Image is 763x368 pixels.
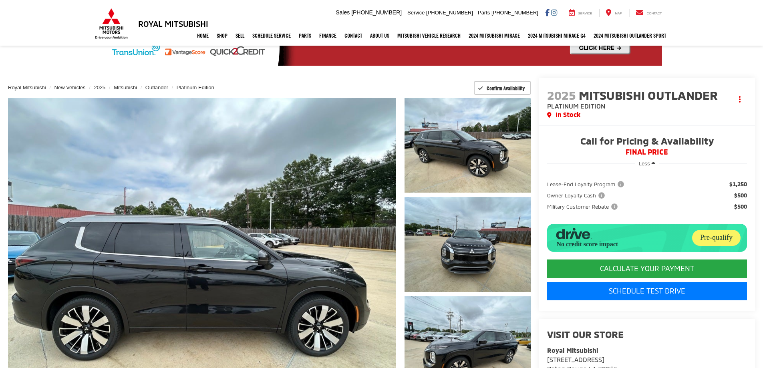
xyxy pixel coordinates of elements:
a: Sell [232,26,248,46]
: CALCULATE YOUR PAYMENT [547,259,747,278]
strong: Royal Mitsubishi [547,346,598,354]
span: Sales [336,9,350,16]
span: Call for Pricing & Availability [547,136,747,148]
span: 2025 [547,88,576,102]
a: Home [193,26,213,46]
span: $500 [734,203,747,211]
span: [PHONE_NUMBER] [426,10,473,16]
span: Map [615,12,622,15]
a: Contact [340,26,366,46]
span: Mitsubishi Outlander [579,88,721,102]
a: Schedule Service: Opens in a new tab [248,26,295,46]
h3: Royal Mitsubishi [138,19,208,28]
a: Royal Mitsubishi [8,84,46,90]
a: 2024 Mitsubishi Mirage [465,26,524,46]
a: Shop [213,26,232,46]
a: Service [563,9,598,17]
a: Mitsubishi [114,84,137,90]
a: Expand Photo 1 [405,98,531,193]
button: Owner Loyalty Cash [547,191,608,199]
span: Confirm Availability [487,85,525,91]
a: Map [600,9,628,17]
img: Quick2Credit [101,30,662,66]
span: Service [407,10,425,16]
a: Mitsubishi Vehicle Research [393,26,465,46]
button: Military Customer Rebate [547,203,620,211]
img: Mitsubishi [93,8,129,39]
a: Parts: Opens in a new tab [295,26,315,46]
span: Less [639,160,650,167]
span: Military Customer Rebate [547,203,619,211]
a: Facebook: Click to visit our Facebook page [545,9,550,16]
span: FINAL PRICE [547,148,747,156]
button: Confirm Availability [474,81,531,95]
span: Service [578,12,592,15]
a: Outlander [145,84,168,90]
span: Lease-End Loyalty Program [547,180,626,188]
a: 2025 [94,84,105,90]
a: New Vehicles [54,84,86,90]
button: Less [635,156,659,171]
span: [PHONE_NUMBER] [351,9,402,16]
span: Platinum Edition [547,102,605,110]
img: 2025 Mitsubishi Outlander Platinum Edition [403,196,532,293]
button: Lease-End Loyalty Program [547,180,627,188]
a: Finance [315,26,340,46]
a: Instagram: Click to visit our Instagram page [551,9,557,16]
span: In Stock [556,110,580,119]
span: Contact [646,12,662,15]
span: $1,250 [729,180,747,188]
a: Schedule Test Drive [547,282,747,300]
img: 2025 Mitsubishi Outlander Platinum Edition [403,97,532,193]
a: 2024 Mitsubishi Outlander SPORT [590,26,670,46]
span: dropdown dots [739,96,741,103]
a: Platinum Edition [177,84,214,90]
button: Actions [733,92,747,106]
h2: Visit our Store [547,329,747,340]
a: 2024 Mitsubishi Mirage G4 [524,26,590,46]
span: [PHONE_NUMBER] [491,10,538,16]
a: Contact [630,9,668,17]
span: Parts [478,10,490,16]
a: About Us [366,26,393,46]
a: Expand Photo 2 [405,197,531,292]
span: Owner Loyalty Cash [547,191,606,199]
span: [STREET_ADDRESS] [547,356,604,363]
span: $500 [734,191,747,199]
